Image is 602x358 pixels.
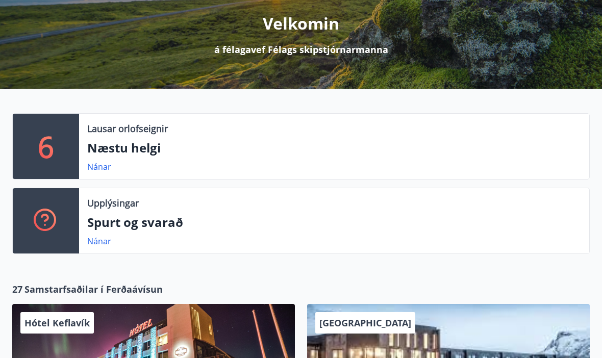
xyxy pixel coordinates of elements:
[87,122,168,136] p: Lausar orlofseignir
[87,197,139,210] p: Upplýsingar
[319,317,411,329] span: [GEOGRAPHIC_DATA]
[87,236,111,247] a: Nánar
[24,317,90,329] span: Hótel Keflavík
[87,214,581,232] p: Spurt og svarað
[12,283,22,296] span: 27
[263,13,339,35] p: Velkomin
[87,140,581,157] p: Næstu helgi
[38,127,54,166] p: 6
[24,283,163,296] span: Samstarfsaðilar í Ferðaávísun
[87,162,111,173] a: Nánar
[214,43,388,57] p: á félagavef Félags skipstjórnarmanna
